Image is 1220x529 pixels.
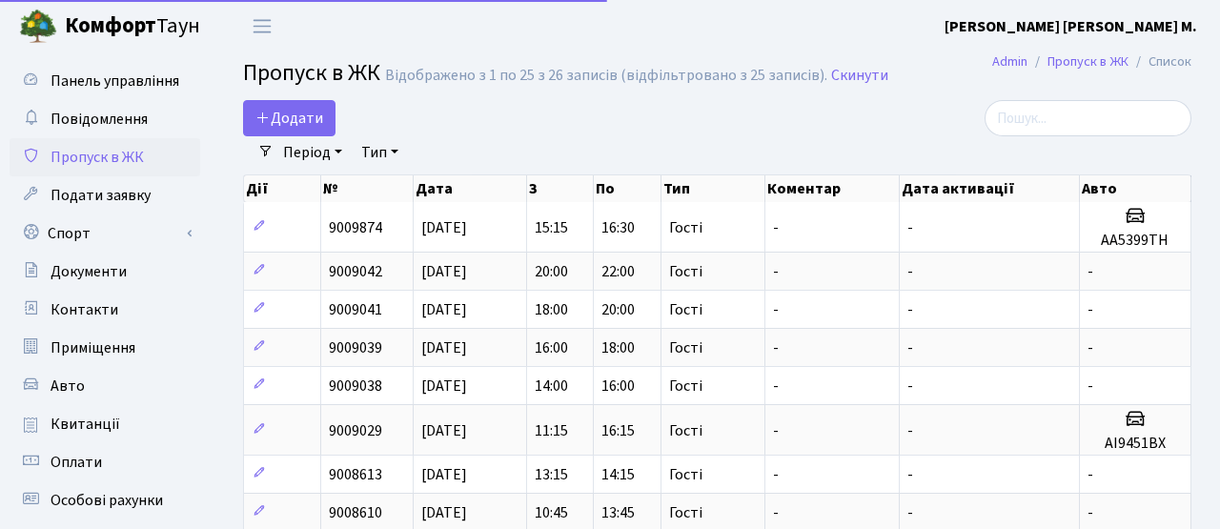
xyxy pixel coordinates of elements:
a: Період [275,136,350,169]
a: Особові рахунки [10,481,200,519]
span: - [907,376,913,397]
a: Оплати [10,443,200,481]
span: - [773,376,779,397]
span: 13:45 [601,502,635,523]
span: - [773,217,779,238]
span: - [907,337,913,358]
span: 18:00 [535,299,568,320]
b: Комфорт [65,10,156,41]
span: 9008610 [329,502,382,523]
span: 9009874 [329,217,382,238]
span: - [907,261,913,282]
span: - [907,299,913,320]
h5: АІ9451ВХ [1088,435,1183,453]
span: - [907,420,913,441]
span: Пропуск в ЖК [243,56,380,90]
nav: breadcrumb [964,42,1220,82]
span: 20:00 [535,261,568,282]
span: Квитанції [51,414,120,435]
span: Таун [65,10,200,43]
span: [DATE] [421,464,467,485]
a: Admin [992,51,1027,71]
span: 16:00 [535,337,568,358]
span: - [773,464,779,485]
span: Контакти [51,299,118,320]
span: [DATE] [421,376,467,397]
span: Оплати [51,452,102,473]
span: - [773,420,779,441]
span: 13:15 [535,464,568,485]
span: Панель управління [51,71,179,92]
span: Гості [669,505,702,520]
span: 16:15 [601,420,635,441]
span: Повідомлення [51,109,148,130]
a: Повідомлення [10,100,200,138]
span: 9009039 [329,337,382,358]
a: Авто [10,367,200,405]
span: - [907,464,913,485]
span: - [773,261,779,282]
span: 9009042 [329,261,382,282]
span: Подати заявку [51,185,151,206]
span: 15:15 [535,217,568,238]
a: Документи [10,253,200,291]
span: Гості [669,302,702,317]
span: [DATE] [421,502,467,523]
span: - [1088,502,1093,523]
span: - [773,502,779,523]
span: Додати [255,108,323,129]
b: [PERSON_NAME] [PERSON_NAME] М. [945,16,1197,37]
div: Відображено з 1 по 25 з 26 записів (відфільтровано з 25 записів). [385,67,827,85]
th: Авто [1080,175,1191,202]
span: [DATE] [421,261,467,282]
th: Коментар [765,175,899,202]
span: 16:00 [601,376,635,397]
span: - [773,337,779,358]
a: [PERSON_NAME] [PERSON_NAME] М. [945,15,1197,38]
a: Панель управління [10,62,200,100]
span: 9008613 [329,464,382,485]
span: 22:00 [601,261,635,282]
span: 14:15 [601,464,635,485]
span: Гості [669,264,702,279]
span: 14:00 [535,376,568,397]
span: Особові рахунки [51,490,163,511]
span: Гості [669,423,702,438]
th: № [321,175,414,202]
span: Приміщення [51,337,135,358]
span: - [1088,261,1093,282]
span: 9009041 [329,299,382,320]
a: Контакти [10,291,200,329]
span: Гості [669,378,702,394]
span: 16:30 [601,217,635,238]
span: 9009029 [329,420,382,441]
span: Гості [669,340,702,356]
a: Скинути [831,67,888,85]
th: Дата [414,175,526,202]
span: - [1088,337,1093,358]
a: Квитанції [10,405,200,443]
a: Спорт [10,214,200,253]
a: Приміщення [10,329,200,367]
th: З [527,175,594,202]
span: 10:45 [535,502,568,523]
span: - [1088,376,1093,397]
th: Дата активації [900,175,1080,202]
input: Пошук... [985,100,1191,136]
span: 18:00 [601,337,635,358]
a: Подати заявку [10,176,200,214]
span: 11:15 [535,420,568,441]
span: Авто [51,376,85,397]
a: Додати [243,100,335,136]
span: [DATE] [421,337,467,358]
span: Пропуск в ЖК [51,147,144,168]
button: Переключити навігацію [238,10,286,42]
th: Тип [661,175,766,202]
li: Список [1128,51,1191,72]
span: - [1088,299,1093,320]
th: По [594,175,661,202]
span: - [773,299,779,320]
span: Гості [669,467,702,482]
span: 20:00 [601,299,635,320]
span: [DATE] [421,420,467,441]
